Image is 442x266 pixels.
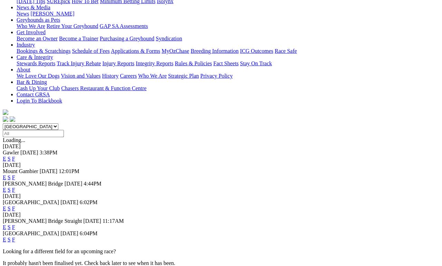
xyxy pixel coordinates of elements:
[3,143,439,150] div: [DATE]
[17,11,29,17] a: News
[3,187,6,193] a: E
[111,48,160,54] a: Applications & Forms
[8,174,11,180] a: S
[3,260,175,266] partial: It probably hasn't been finalised yet. Check back later to see when it has been.
[3,224,6,230] a: E
[59,36,98,41] a: Become a Trainer
[3,137,25,143] span: Loading...
[17,17,60,23] a: Greyhounds as Pets
[3,206,6,211] a: E
[175,60,212,66] a: Rules & Policies
[168,73,199,79] a: Strategic Plan
[12,237,15,243] a: F
[100,36,154,41] a: Purchasing a Greyhound
[17,36,439,42] div: Get Involved
[17,79,47,85] a: Bar & Dining
[275,48,297,54] a: Race Safe
[80,199,98,205] span: 6:02PM
[3,181,63,187] span: [PERSON_NAME] Bridge
[3,116,8,122] img: facebook.svg
[162,48,189,54] a: MyOzChase
[20,150,38,155] span: [DATE]
[17,73,439,79] div: About
[3,174,6,180] a: E
[8,156,11,162] a: S
[12,174,15,180] a: F
[83,218,101,224] span: [DATE]
[17,60,439,67] div: Care & Integrity
[3,110,8,115] img: logo-grsa-white.png
[3,248,439,255] p: Looking for a different field for an upcoming race?
[60,230,78,236] span: [DATE]
[3,130,64,137] input: Select date
[17,11,439,17] div: News & Media
[3,237,6,243] a: E
[61,73,100,79] a: Vision and Values
[3,218,82,224] span: [PERSON_NAME] Bridge Straight
[84,181,102,187] span: 4:44PM
[8,224,11,230] a: S
[240,48,273,54] a: ICG Outcomes
[102,73,118,79] a: History
[12,187,15,193] a: F
[136,60,173,66] a: Integrity Reports
[17,48,439,54] div: Industry
[17,48,70,54] a: Bookings & Scratchings
[17,4,50,10] a: News & Media
[213,60,239,66] a: Fact Sheets
[3,162,439,168] div: [DATE]
[17,23,439,29] div: Greyhounds as Pets
[65,181,83,187] span: [DATE]
[57,60,101,66] a: Track Injury Rebate
[17,29,46,35] a: Get Involved
[17,54,53,60] a: Care & Integrity
[156,36,182,41] a: Syndication
[60,199,78,205] span: [DATE]
[17,36,58,41] a: Become an Owner
[17,92,50,97] a: Contact GRSA
[8,187,11,193] a: S
[3,193,439,199] div: [DATE]
[12,156,15,162] a: F
[10,116,15,122] img: twitter.svg
[3,199,59,205] span: [GEOGRAPHIC_DATA]
[40,168,58,174] span: [DATE]
[3,168,38,174] span: Mount Gambier
[17,67,30,73] a: About
[3,150,19,155] span: Gawler
[102,60,134,66] a: Injury Reports
[72,48,109,54] a: Schedule of Fees
[3,212,439,218] div: [DATE]
[3,230,59,236] span: [GEOGRAPHIC_DATA]
[8,237,11,243] a: S
[80,230,98,236] span: 6:04PM
[47,23,98,29] a: Retire Your Greyhound
[3,156,6,162] a: E
[17,73,59,79] a: We Love Our Dogs
[17,85,439,92] div: Bar & Dining
[17,85,60,91] a: Cash Up Your Club
[191,48,239,54] a: Breeding Information
[30,11,74,17] a: [PERSON_NAME]
[103,218,124,224] span: 11:17AM
[12,224,15,230] a: F
[17,23,45,29] a: Who We Are
[120,73,137,79] a: Careers
[240,60,272,66] a: Stay On Track
[17,60,55,66] a: Stewards Reports
[12,206,15,211] a: F
[8,206,11,211] a: S
[200,73,233,79] a: Privacy Policy
[100,23,148,29] a: GAP SA Assessments
[40,150,58,155] span: 3:38PM
[61,85,146,91] a: Chasers Restaurant & Function Centre
[17,42,35,48] a: Industry
[138,73,167,79] a: Who We Are
[59,168,79,174] span: 12:01PM
[17,98,62,104] a: Login To Blackbook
